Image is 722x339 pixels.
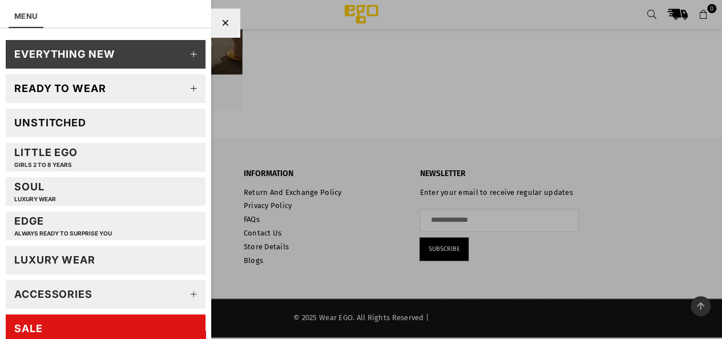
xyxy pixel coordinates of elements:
a: LUXURY WEAR [6,246,205,274]
p: GIRLS 2 TO 8 YEARS [14,161,78,169]
a: Ready to wear [6,74,205,103]
div: Close Menu [211,9,240,37]
div: Soul [14,180,56,202]
div: Ready to wear [14,82,106,95]
a: Little EGOGIRLS 2 TO 8 YEARS [6,143,205,172]
a: EDGEAlways ready to surprise you [6,212,205,240]
div: SALE [14,322,43,335]
a: EVERYTHING NEW [6,40,205,69]
p: Always ready to surprise you [14,230,112,237]
p: LUXURY WEAR [14,196,56,203]
div: LUXURY WEAR [14,253,95,266]
a: SoulLUXURY WEAR [6,177,205,206]
div: Little EGO [14,146,78,168]
a: Unstitched [6,109,205,137]
a: MENU [14,11,38,21]
div: Accessories [14,288,92,301]
a: Accessories [6,280,205,309]
div: EDGE [14,214,112,237]
div: EVERYTHING NEW [14,47,115,61]
div: Unstitched [14,116,86,129]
